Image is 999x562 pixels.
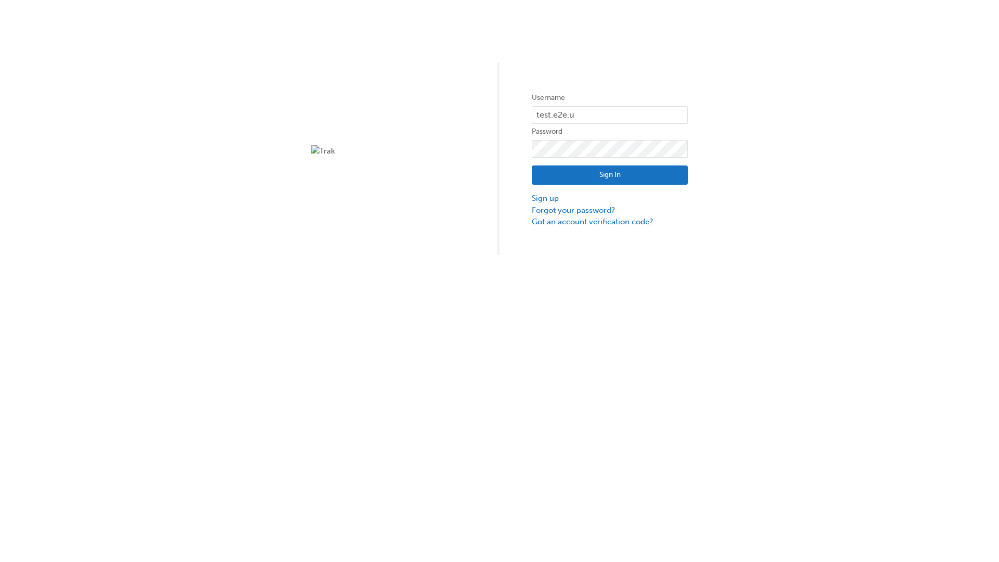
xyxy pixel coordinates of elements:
[532,193,688,205] a: Sign up
[311,145,467,157] img: Trak
[532,205,688,216] a: Forgot your password?
[532,92,688,104] label: Username
[532,216,688,228] a: Got an account verification code?
[532,165,688,185] button: Sign In
[532,106,688,124] input: Username
[532,125,688,138] label: Password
